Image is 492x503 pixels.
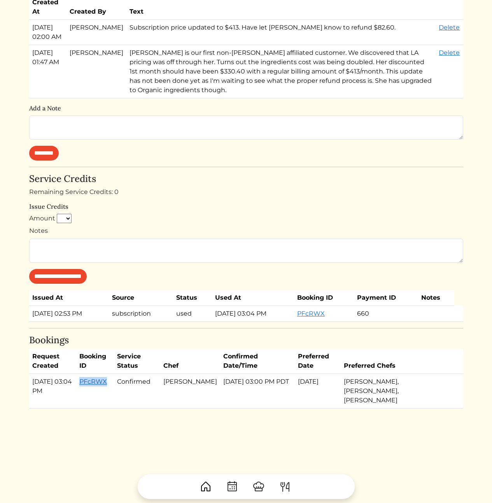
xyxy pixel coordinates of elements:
td: [DATE] 03:00 PM PDT [220,374,294,409]
td: subscription [109,306,173,321]
td: Confirmed [114,374,160,409]
th: Chef [160,349,220,374]
td: [PERSON_NAME], [PERSON_NAME], [PERSON_NAME] [341,374,457,409]
h4: Bookings [29,335,463,346]
h6: Issue Credits [29,203,463,210]
label: Notes [29,226,48,236]
td: Subscription price updated to $413. Have let [PERSON_NAME] know to refund $82.60. [126,20,436,45]
th: Payment ID [354,290,418,306]
th: Used At [212,290,294,306]
img: CalendarDots-5bcf9d9080389f2a281d69619e1c85352834be518fbc73d9501aef674afc0d57.svg [226,480,238,493]
td: [DATE] [295,374,341,409]
td: [PERSON_NAME] [67,45,126,98]
td: [DATE] 02:00 AM [29,20,67,45]
th: Request Created [29,349,77,374]
th: Booking ID [76,349,114,374]
th: Notes [418,290,454,306]
th: Confirmed Date/Time [220,349,294,374]
th: Source [109,290,173,306]
a: Delete [439,24,460,31]
img: House-9bf13187bcbb5817f509fe5e7408150f90897510c4275e13d0d5fca38e0b5951.svg [200,480,212,493]
a: PFcRWX [79,378,107,385]
td: [DATE] 01:47 AM [29,45,67,98]
td: [PERSON_NAME] is our first non-[PERSON_NAME] affiliated customer. We discovered that LA pricing w... [126,45,436,98]
div: Remaining Service Credits: 0 [29,187,463,197]
a: PFcRWX [297,310,325,317]
th: Preferred Chefs [341,349,457,374]
td: 660 [354,306,418,321]
th: Booking ID [294,290,354,306]
label: Amount [29,214,55,223]
img: ChefHat-a374fb509e4f37eb0702ca99f5f64f3b6956810f32a249b33092029f8484b388.svg [252,480,265,493]
h4: Service Credits [29,173,463,185]
a: Delete [439,49,460,56]
th: Status [173,290,212,306]
td: [DATE] 03:04 PM [212,306,294,321]
h6: Add a Note [29,105,463,112]
td: [PERSON_NAME] [67,20,126,45]
td: used [173,306,212,321]
td: [PERSON_NAME] [160,374,220,409]
img: ForkKnife-55491504ffdb50bab0c1e09e7649658475375261d09fd45db06cec23bce548bf.svg [279,480,291,493]
th: Preferred Date [295,349,341,374]
td: [DATE] 03:04 PM [29,374,77,409]
th: Issued At [29,290,109,306]
th: Service Status [114,349,160,374]
td: [DATE] 02:53 PM [29,306,109,321]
